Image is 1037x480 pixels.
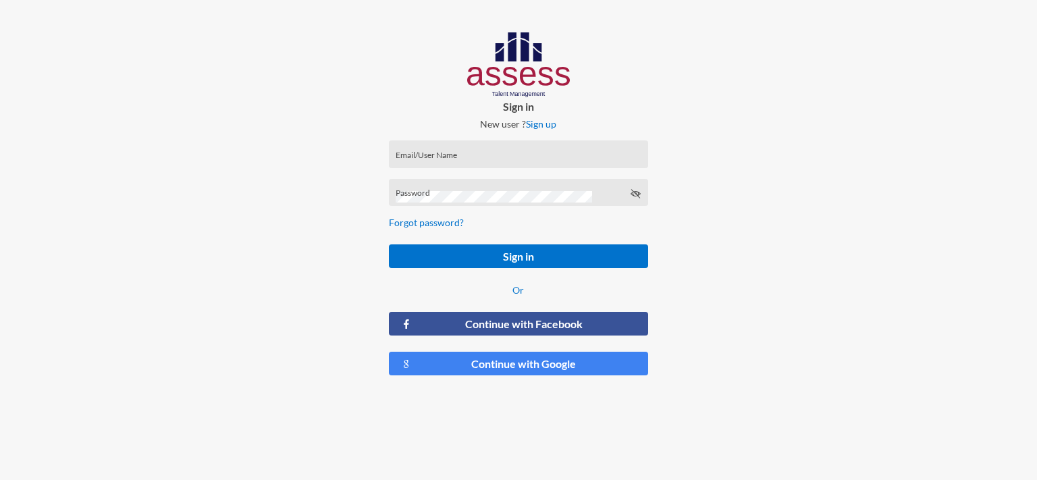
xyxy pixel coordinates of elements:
[526,118,556,130] a: Sign up
[389,217,464,228] a: Forgot password?
[389,244,648,268] button: Sign in
[389,312,648,336] button: Continue with Facebook
[378,118,659,130] p: New user ?
[389,284,648,296] p: Or
[389,352,648,375] button: Continue with Google
[467,32,570,97] img: AssessLogoo.svg
[378,100,659,113] p: Sign in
